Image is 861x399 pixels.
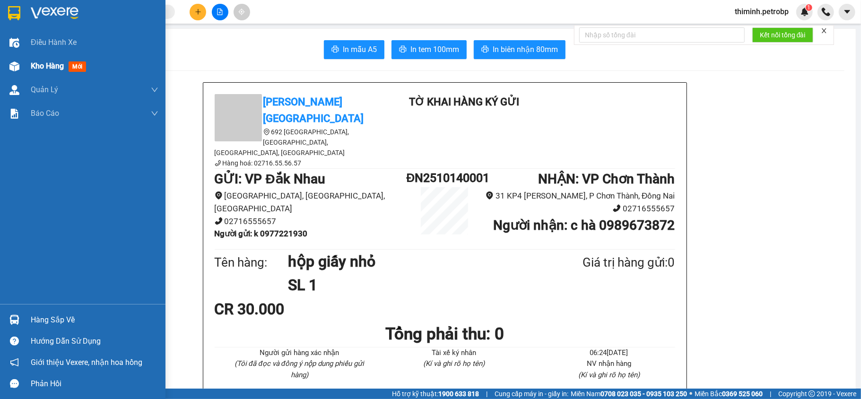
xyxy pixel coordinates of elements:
span: In tem 100mm [410,43,459,55]
img: logo-vxr [8,6,20,20]
div: CR 30.000 [215,297,366,321]
span: environment [215,191,223,199]
span: message [10,379,19,388]
div: Hàng sắp về [31,313,158,327]
div: Hướng dẫn sử dụng [31,334,158,348]
span: In mẫu A5 [343,43,377,55]
span: printer [331,45,339,54]
span: 1 [807,4,810,11]
span: close [821,27,827,34]
strong: 1900 633 818 [438,390,479,398]
span: Báo cáo [31,107,59,119]
li: 692 [GEOGRAPHIC_DATA], [GEOGRAPHIC_DATA], [GEOGRAPHIC_DATA], [GEOGRAPHIC_DATA] [215,127,385,158]
img: solution-icon [9,109,19,119]
li: 02716555657 [483,202,675,215]
span: | [486,389,487,399]
li: Hàng hoá: 02716.55.56.57 [215,158,385,168]
input: Nhập số tổng đài [579,27,745,43]
button: file-add [212,4,228,20]
div: VP Chơn Thành [74,8,138,31]
span: Kho hàng [31,61,64,70]
li: Tài xế ký nhân [388,347,520,359]
img: phone-icon [822,8,830,16]
img: warehouse-icon [9,85,19,95]
li: NV nhận hàng [543,358,675,370]
div: VP Đắk Nhau [8,8,67,31]
div: Giá trị hàng gửi: 0 [537,253,675,272]
span: Quản Lý [31,84,58,95]
img: warehouse-icon [9,38,19,48]
span: environment [263,129,270,135]
span: down [151,110,158,117]
span: notification [10,358,19,367]
li: 06:24[DATE] [543,347,675,359]
span: Cung cấp máy in - giấy in: [495,389,568,399]
h1: Tổng phải thu: 0 [215,321,675,347]
span: In biên nhận 80mm [493,43,558,55]
b: TỜ KHAI HÀNG KÝ GỬI [409,96,519,108]
h1: ĐN2510140001 [406,169,483,187]
span: aim [238,9,245,15]
div: k [8,31,67,42]
div: 30.000 [7,61,69,72]
strong: 0369 525 060 [722,390,763,398]
span: caret-down [843,8,852,16]
button: aim [234,4,250,20]
b: GỬI : VP Đắk Nhau [215,171,325,187]
b: [PERSON_NAME][GEOGRAPHIC_DATA] [263,96,364,124]
span: phone [215,217,223,225]
span: | [770,389,771,399]
span: Miền Nam [571,389,687,399]
b: Người gửi : k 0977221930 [215,229,308,238]
span: Hỗ trợ kỹ thuật: [392,389,479,399]
span: ⚪️ [689,392,692,396]
span: Gửi: [8,9,23,19]
span: thiminh.petrobp [727,6,796,17]
span: file-add [217,9,223,15]
sup: 1 [806,4,812,11]
span: down [151,86,158,94]
img: warehouse-icon [9,61,19,71]
div: Phản hồi [31,377,158,391]
button: caret-down [839,4,855,20]
b: NHẬN : VP Chơn Thành [538,171,675,187]
h1: hộp giấy nhỏ [288,250,537,273]
span: copyright [809,390,815,397]
i: (Kí và ghi rõ họ tên) [578,371,640,379]
img: icon-new-feature [800,8,809,16]
span: printer [481,45,489,54]
span: plus [195,9,201,15]
span: Nhận: [74,9,96,19]
span: mới [69,61,86,72]
button: plus [190,4,206,20]
img: warehouse-icon [9,315,19,325]
span: CR : [7,62,22,72]
button: printerIn tem 100mm [391,40,467,59]
span: Miền Bắc [695,389,763,399]
span: printer [399,45,407,54]
i: (Kí và ghi rõ họ tên) [423,359,485,368]
i: (Tôi đã đọc và đồng ý nộp dung phiếu gửi hàng) [235,359,364,379]
b: Người nhận : c hà 0989673872 [493,217,675,233]
div: c hà [74,31,138,42]
span: environment [486,191,494,199]
li: 31 KP4 [PERSON_NAME], P Chơn Thành, Đồng Nai [483,190,675,202]
li: 02716555657 [215,215,407,228]
span: phone [613,204,621,212]
strong: 0708 023 035 - 0935 103 250 [600,390,687,398]
span: Giới thiệu Vexere, nhận hoa hồng [31,356,142,368]
span: Điều hành xe [31,36,77,48]
li: [GEOGRAPHIC_DATA], [GEOGRAPHIC_DATA], [GEOGRAPHIC_DATA] [215,190,407,215]
button: printerIn biên nhận 80mm [474,40,565,59]
button: Kết nối tổng đài [752,27,813,43]
button: printerIn mẫu A5 [324,40,384,59]
span: question-circle [10,337,19,346]
li: Người gửi hàng xác nhận [234,347,365,359]
div: Tên hàng: [215,253,288,272]
span: phone [215,160,221,166]
span: Kết nối tổng đài [760,30,806,40]
h1: SL 1 [288,273,537,297]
